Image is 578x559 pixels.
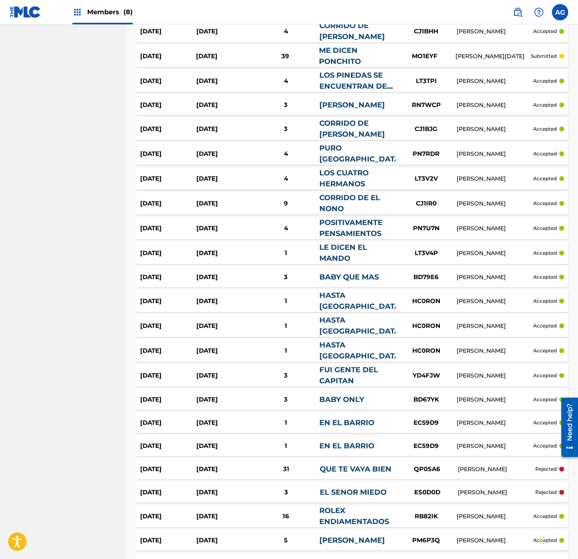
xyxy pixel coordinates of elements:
a: PURO [GEOGRAPHIC_DATA] [319,144,403,164]
a: HASTA [GEOGRAPHIC_DATA] [319,316,403,336]
div: HC0RON [396,321,457,331]
div: 39 [252,52,319,61]
p: accepted [533,28,557,35]
div: [DATE] [140,488,196,497]
div: 1 [252,441,319,451]
div: [DATE] [196,273,253,282]
div: 3 [252,395,319,404]
div: [DATE] [140,536,196,545]
div: [DATE] [196,321,253,331]
div: [PERSON_NAME] [457,224,533,233]
div: QP0SA6 [397,465,458,474]
div: [DATE] [140,465,196,474]
div: 9 [252,199,319,208]
p: accepted [533,200,557,207]
a: [PERSON_NAME] [319,100,385,109]
div: EC59D9 [396,441,457,451]
div: [DATE] [196,346,253,356]
div: Help [531,4,547,20]
a: EN EL BARRIO [319,441,374,450]
div: [DATE] [140,224,196,233]
div: [DATE] [140,321,196,331]
a: FUI GENTE DEL CAPITAN [319,365,378,385]
div: CJ1IR0 [396,199,457,208]
p: accepted [533,225,557,232]
a: EN EL BARRIO [319,418,374,427]
a: QUE TE VAYA BIEN [320,465,391,474]
div: CJ1BJG [396,124,457,134]
div: [PERSON_NAME] [457,442,533,450]
p: submitted [531,52,557,60]
div: [DATE] [196,297,253,306]
div: [DATE] [140,249,196,258]
div: [DATE] [196,371,253,380]
div: [DATE] [140,346,196,356]
div: 1 [252,346,319,356]
div: [DATE] [140,76,196,86]
a: ME DICEN PONCHITO [319,46,361,66]
div: [PERSON_NAME] [457,175,533,183]
img: help [534,7,544,17]
div: [DATE] [140,395,196,404]
a: LE DICEN EL MANDO [319,243,367,263]
p: accepted [533,537,557,544]
div: [DATE] [196,100,253,110]
span: (8) [123,8,133,16]
div: [PERSON_NAME] [457,322,533,330]
div: 31 [252,465,319,474]
a: HASTA [GEOGRAPHIC_DATA] [319,341,403,360]
div: [DATE] [196,149,253,159]
div: [PERSON_NAME] [457,101,533,109]
div: [DATE] [140,199,196,208]
div: [PERSON_NAME] [457,419,533,427]
div: [DATE] [196,52,252,61]
div: [PERSON_NAME] [457,512,533,521]
a: CORRIDO DE EL NONO [319,193,380,213]
div: [DATE] [196,224,253,233]
div: [PERSON_NAME] [457,273,533,282]
div: [PERSON_NAME][DATE] [455,52,531,61]
div: [DATE] [196,76,253,86]
p: accepted [533,419,557,426]
div: [DATE] [196,27,253,36]
div: LT3V2V [396,174,457,183]
div: 4 [252,224,319,233]
div: [DATE] [140,100,196,110]
div: 1 [252,418,319,428]
div: [DATE] [140,52,196,61]
div: [PERSON_NAME] [457,536,533,545]
iframe: Chat Widget [537,520,578,559]
div: PN7RDR [396,149,457,159]
div: 1 [252,297,319,306]
img: MLC Logo [10,6,41,18]
div: [DATE] [196,512,253,521]
div: 3 [252,273,319,282]
div: [DATE] [196,124,253,134]
img: search [513,7,523,17]
p: accepted [533,442,557,450]
div: [PERSON_NAME] [457,77,533,85]
div: [DATE] [140,418,196,428]
div: HC0RON [396,297,457,306]
img: Top Rightsholders [73,7,82,17]
p: accepted [533,322,557,330]
div: MO1EYF [394,52,455,61]
p: accepted [533,297,557,305]
p: accepted [533,513,557,520]
div: [DATE] [196,488,253,497]
div: [DATE] [196,249,253,258]
div: [PERSON_NAME] [457,249,533,258]
div: [DATE] [196,536,253,545]
div: CJ1BHH [396,27,457,36]
div: PM6P3Q [396,536,457,545]
p: accepted [533,150,557,157]
div: [DATE] [140,27,196,36]
a: BABY ONLY [319,395,364,404]
a: BABY QUE MAS [319,273,379,282]
a: Public Search [510,4,526,20]
div: [PERSON_NAME] [457,395,533,404]
p: accepted [533,125,557,133]
div: [DATE] [140,124,196,134]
